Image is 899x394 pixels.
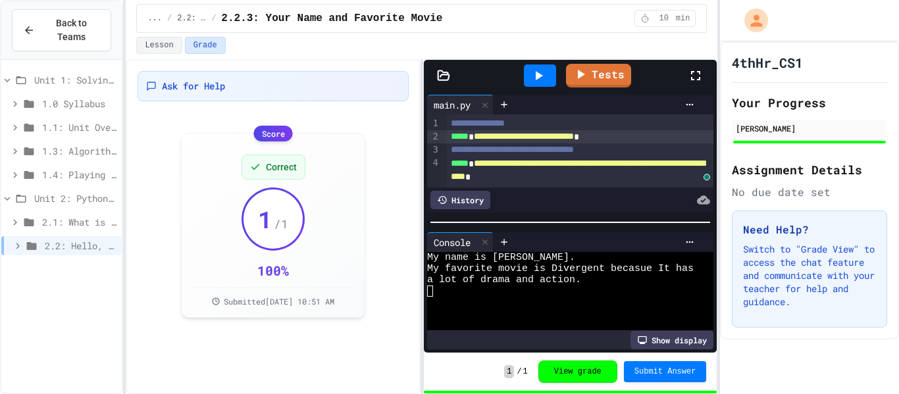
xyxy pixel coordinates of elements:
[42,97,116,111] span: 1.0 Syllabus
[732,93,887,112] h2: Your Progress
[504,365,514,378] span: 1
[676,13,690,24] span: min
[211,13,216,24] span: /
[427,232,494,252] div: Console
[538,360,617,383] button: View grade
[257,261,289,280] div: 100 %
[732,53,803,72] h1: 4thHr_CS1
[743,243,876,308] p: Switch to "Grade View" to access the chat feature and communicate with your teacher for help and ...
[42,120,116,134] span: 1.1: Unit Overview
[42,215,116,229] span: 2.1: What is Code?
[167,13,172,24] span: /
[654,13,675,24] span: 10
[258,206,272,232] span: 1
[427,95,494,114] div: main.py
[177,13,206,24] span: 2.2: Hello, World!
[523,366,528,377] span: 1
[221,11,442,26] span: 2.2.3: Your Name and Favorite Movie
[447,114,714,187] div: To enrich screen reader interactions, please activate Accessibility in Grammarly extension settings
[43,16,100,44] span: Back to Teams
[254,126,293,141] div: Score
[12,9,111,51] button: Back to Teams
[430,191,490,209] div: History
[427,252,575,263] span: My name is [PERSON_NAME].
[427,263,694,274] span: My favorite movie is Divergent becasue It has
[731,5,771,36] div: My Account
[34,191,116,205] span: Unit 2: Python Fundamentals
[34,73,116,87] span: Unit 1: Solving Problems in Computer Science
[427,143,440,157] div: 3
[634,366,696,377] span: Submit Answer
[147,13,162,24] span: ...
[427,98,477,112] div: main.py
[427,117,440,130] div: 1
[630,331,713,349] div: Show display
[566,64,631,87] a: Tests
[427,274,581,285] span: a lot of drama and action.
[42,144,116,158] span: 1.3: Algorithms - from Pseudocode to Flowcharts
[427,130,440,143] div: 2
[224,296,334,307] span: Submitted [DATE] 10:51 AM
[624,361,707,382] button: Submit Answer
[266,160,297,174] span: Correct
[45,239,116,253] span: 2.2: Hello, World!
[136,37,182,54] button: Lesson
[732,160,887,179] h2: Assignment Details
[743,222,876,237] h3: Need Help?
[517,366,521,377] span: /
[736,122,883,134] div: [PERSON_NAME]
[427,157,440,183] div: 4
[185,37,226,54] button: Grade
[42,168,116,182] span: 1.4: Playing Games
[427,235,477,249] div: Console
[732,184,887,200] div: No due date set
[162,80,225,93] span: Ask for Help
[274,214,288,233] span: / 1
